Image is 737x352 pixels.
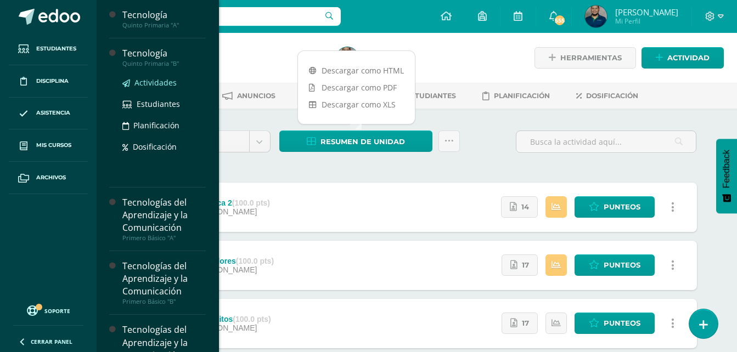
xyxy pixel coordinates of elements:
[133,120,179,130] span: Planificación
[615,7,678,18] span: [PERSON_NAME]
[138,60,323,71] div: Quinto Primaria 'A'
[36,77,69,86] span: Disciplina
[279,130,432,152] a: Resumen de unidad
[575,196,655,218] a: Punteos
[13,303,83,317] a: Soporte
[560,48,622,68] span: Herramientas
[9,162,88,194] a: Archivos
[122,140,206,153] a: Dosificación
[122,196,206,234] div: Tecnologías del Aprendizaje y la Comunicación
[406,92,456,100] span: Estudiantes
[298,79,415,96] a: Descargar como PDF
[554,14,566,26] span: 555
[521,197,529,217] span: 14
[585,5,607,27] img: d8373e4dfd60305494891825aa241832.png
[122,260,206,298] div: Tecnologías del Aprendizaje y la Comunicación
[36,109,70,117] span: Asistencia
[36,44,76,53] span: Estudiantes
[9,98,88,130] a: Asistencia
[122,260,206,305] a: Tecnologías del Aprendizaje y la ComunicaciónPrimero Básico "B"
[9,65,88,98] a: Disciplina
[36,173,66,182] span: Archivos
[232,198,270,207] strong: (100.0 pts)
[122,298,206,305] div: Primero Básico "B"
[122,60,206,67] div: Quinto Primaria "B"
[236,257,274,265] strong: (100.0 pts)
[535,47,636,69] a: Herramientas
[522,255,529,275] span: 17
[122,21,206,29] div: Quinto Primaria "A"
[576,87,638,105] a: Dosificación
[516,131,696,152] input: Busca la actividad aquí...
[237,92,275,100] span: Anuncios
[122,76,206,89] a: Actividades
[575,313,655,334] a: Punteos
[320,132,405,152] span: Resumen de unidad
[122,47,206,60] div: Tecnología
[122,47,206,67] a: TecnologíaQuinto Primaria "B"
[137,99,180,109] span: Estudiantes
[722,150,732,188] span: Feedback
[502,313,538,334] a: 17
[122,9,206,21] div: Tecnología
[604,313,640,333] span: Punteos
[104,7,341,26] input: Busca un usuario...
[44,307,70,315] span: Soporte
[122,9,206,29] a: TecnologíaQuinto Primaria "A"
[482,87,550,105] a: Planificación
[501,196,538,218] a: 14
[122,98,206,110] a: Estudiantes
[122,196,206,242] a: Tecnologías del Aprendizaje y la ComunicaciónPrimero Básico "A"
[615,16,678,26] span: Mi Perfil
[122,234,206,242] div: Primero Básico "A"
[716,139,737,213] button: Feedback - Mostrar encuesta
[575,254,655,276] a: Punteos
[604,197,640,217] span: Punteos
[9,33,88,65] a: Estudiantes
[133,141,177,152] span: Dosificación
[233,315,271,323] strong: (100.0 pts)
[586,92,638,100] span: Dosificación
[138,45,323,60] h1: Tecnología
[667,48,710,68] span: Actividad
[31,338,72,345] span: Cerrar panel
[222,87,275,105] a: Anuncios
[298,96,415,113] a: Descargar como XLS
[298,62,415,79] a: Descargar como HTML
[134,77,177,88] span: Actividades
[122,119,206,132] a: Planificación
[9,129,88,162] a: Mis cursos
[494,92,550,100] span: Planificación
[502,254,538,276] a: 17
[36,141,71,150] span: Mis cursos
[604,255,640,275] span: Punteos
[522,313,529,333] span: 17
[642,47,724,69] a: Actividad
[336,47,358,69] img: d8373e4dfd60305494891825aa241832.png
[390,87,456,105] a: Estudiantes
